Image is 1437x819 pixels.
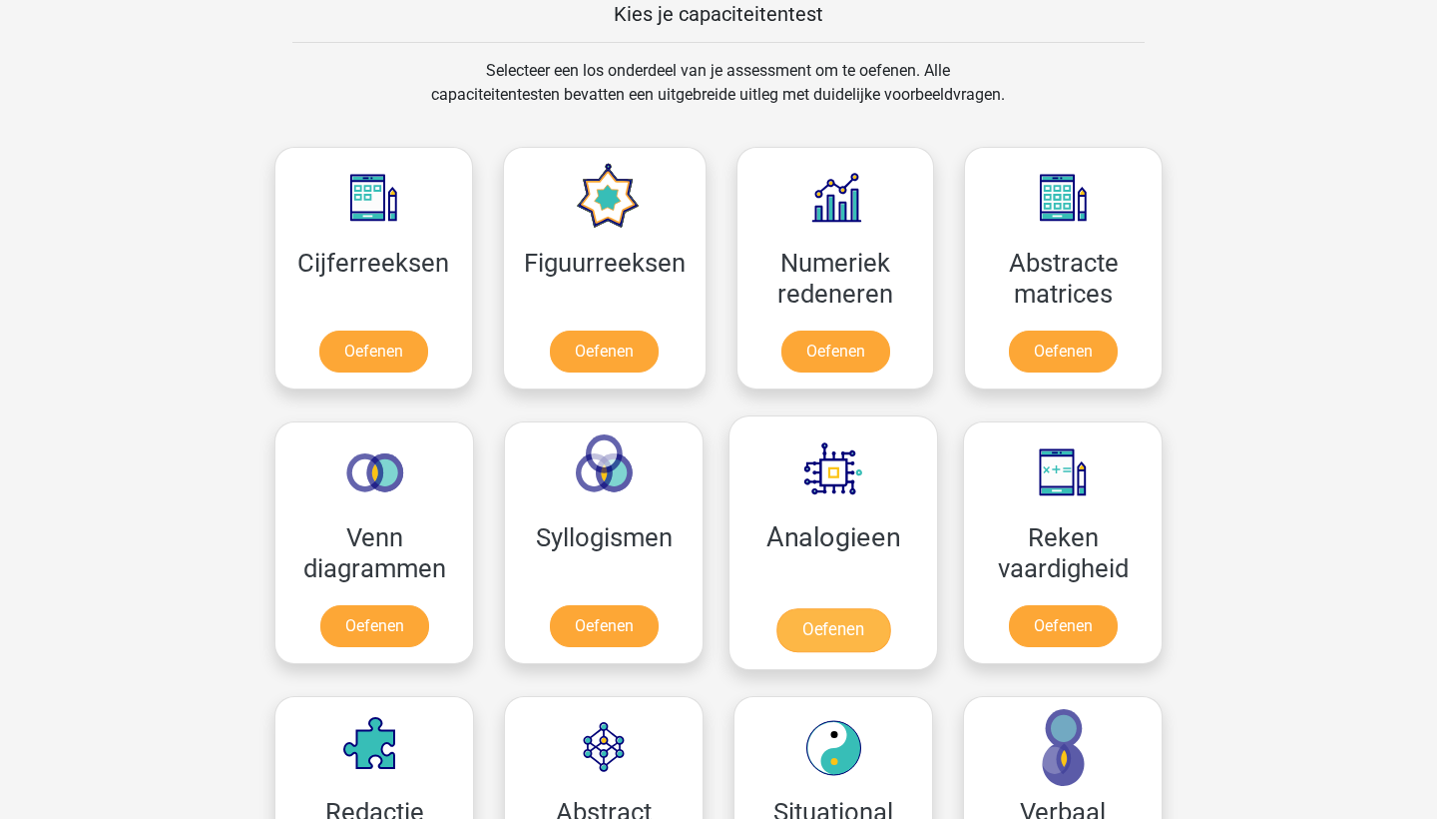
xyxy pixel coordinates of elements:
[781,331,890,373] a: Oefenen
[412,59,1024,131] div: Selecteer een los onderdeel van je assessment om te oefenen. Alle capaciteitentesten bevatten een...
[1009,331,1118,373] a: Oefenen
[550,605,659,647] a: Oefenen
[550,331,659,373] a: Oefenen
[1009,605,1118,647] a: Oefenen
[776,608,890,652] a: Oefenen
[320,605,429,647] a: Oefenen
[319,331,428,373] a: Oefenen
[292,2,1145,26] h5: Kies je capaciteitentest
